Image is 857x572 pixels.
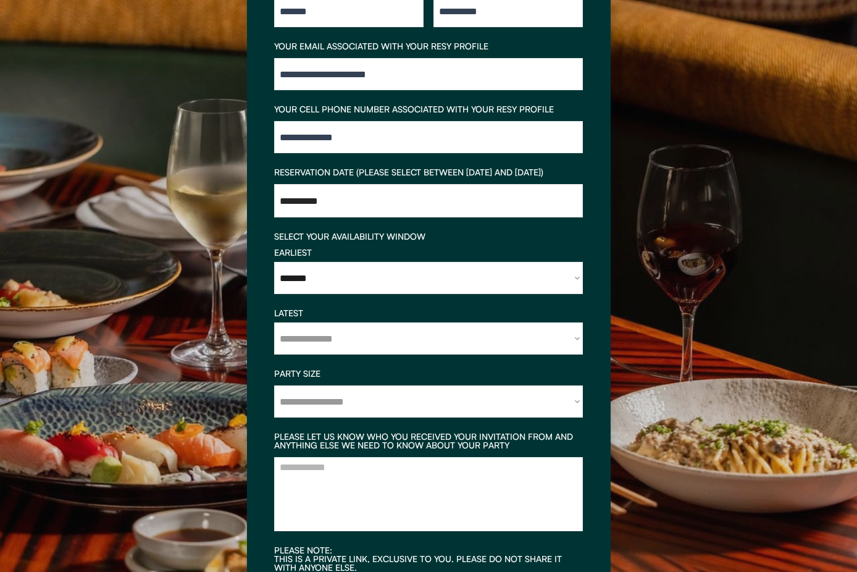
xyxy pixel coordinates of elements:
div: YOUR CELL PHONE NUMBER ASSOCIATED WITH YOUR RESY PROFILE [274,105,583,114]
div: PLEASE NOTE: THIS IS A PRIVATE LINK, EXCLUSIVE TO YOU. PLEASE DO NOT SHARE IT WITH ANYONE ELSE. [274,546,583,572]
div: YOUR EMAIL ASSOCIATED WITH YOUR RESY PROFILE [274,42,583,51]
div: EARLIEST [274,248,583,257]
div: LATEST [274,309,583,318]
div: PARTY SIZE [274,369,583,378]
div: RESERVATION DATE (PLEASE SELECT BETWEEN [DATE] AND [DATE]) [274,168,583,177]
div: SELECT YOUR AVAILABILITY WINDOW [274,232,583,241]
div: PLEASE LET US KNOW WHO YOU RECEIVED YOUR INVITATION FROM AND ANYTHING ELSE WE NEED TO KNOW ABOUT ... [274,432,583,450]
